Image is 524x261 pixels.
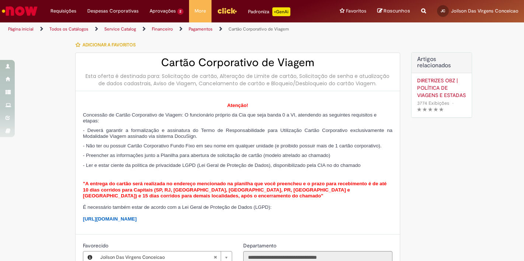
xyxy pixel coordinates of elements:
img: click_logo_yellow_360x200.png [217,5,237,16]
span: Favorecido, Joilson Das Virgens Conceicao [83,242,110,249]
span: 3774 Exibições [417,100,449,106]
a: Todos os Catálogos [49,26,88,32]
span: • [451,98,455,108]
span: É necessário também estar de acordo com a Lei Geral de Proteção de Dados (LGPD): [83,204,272,210]
a: Página inicial [8,26,34,32]
a: Financeiro [152,26,173,32]
label: Somente leitura - Departamento [243,242,278,249]
a: DIRETRIZES OBZ | POLÍTICA DE VIAGENS E ESTADAS [417,77,466,99]
span: - Ler e estar ciente da política de privacidade LGPD (Lei Geral de Proteção de Dados), disponibil... [83,162,360,168]
span: JC [441,8,445,13]
span: Rascunhos [384,7,410,14]
a: Service Catalog [104,26,136,32]
img: ServiceNow [1,4,39,18]
a: Pagamentos [189,26,213,32]
span: "A entrega do cartão será realizada no endereço mencionado na planilha que você preencheu e o pra... [83,181,387,199]
ul: Trilhas de página [6,22,344,36]
div: Padroniza [248,7,290,16]
h3: Artigos relacionados [417,56,466,69]
a: Rascunhos [377,8,410,15]
button: Adicionar a Favoritos [75,37,140,53]
span: - Não ter ou possuir Cartão Corporativo Fundo Fixo em seu nome em qualquer unidade (e proibido po... [83,143,381,149]
span: Joilson Das Virgens Conceicao [451,8,518,14]
span: - Deverá garantir a formalização e assinatura do Termo de Responsabilidade para Utilização Cartão... [83,128,392,139]
span: Despesas Corporativas [87,7,139,15]
span: Aprovações [150,7,176,15]
h2: Cartão Corporativo de Viagem [83,57,392,69]
a: [URL][DOMAIN_NAME] [83,216,137,222]
p: +GenAi [272,7,290,16]
span: Adicionar a Favoritos [83,42,136,48]
div: Esta oferta é destinada para: Solicitação de cartão, Alteração de Limite de cartão, Solicitação d... [83,72,392,87]
span: 2 [177,8,184,15]
span: Atenção! [227,103,248,108]
span: Concessão de Cartão Corporativo de Viagem: O funcionário próprio da Cia que seja banda 0 a VI, at... [83,112,377,124]
span: - Preencher as informações junto a Planilha para abertura de solicitação de cartão (modelo atrela... [83,153,330,158]
a: Cartão Corporativo de Viagem [228,26,289,32]
span: Somente leitura - Departamento [243,242,278,249]
span: More [195,7,206,15]
span: Requisições [50,7,76,15]
span: Favoritos [346,7,366,15]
